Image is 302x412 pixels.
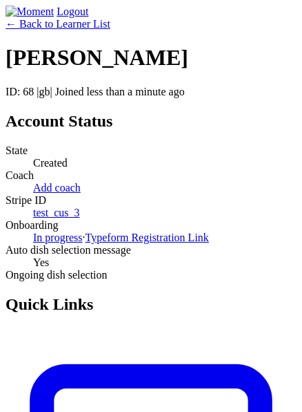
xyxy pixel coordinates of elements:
[83,232,85,243] span: ·
[6,112,296,131] h2: Account Status
[33,182,81,194] a: Add coach
[6,194,296,207] dt: Stripe ID
[57,6,88,17] a: Logout
[33,207,80,218] a: test_cus_3
[6,244,296,256] dt: Auto dish selection message
[6,45,296,71] h1: [PERSON_NAME]
[6,18,110,30] a: ← Back to Learner List
[39,86,50,97] span: gb
[6,219,296,232] dt: Onboarding
[6,295,296,314] h2: Quick Links
[33,232,83,243] a: In progress
[6,6,54,18] img: Moment
[6,169,296,182] dt: Coach
[6,86,296,98] p: ID: 68 | | Joined less than a minute ago
[6,144,296,157] dt: State
[85,232,209,243] a: Typeform Registration Link
[33,256,49,268] span: Yes
[6,269,296,281] dt: Ongoing dish selection
[33,157,68,169] span: Created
